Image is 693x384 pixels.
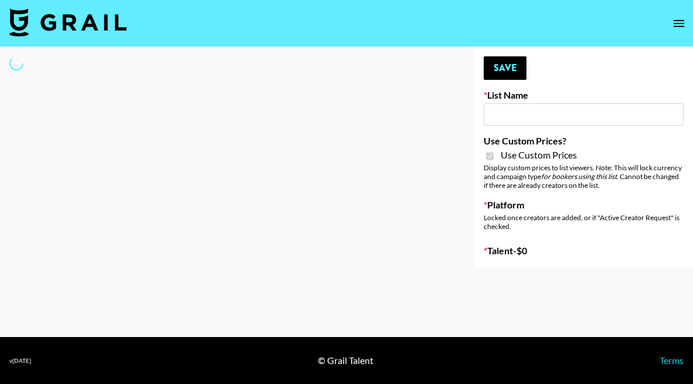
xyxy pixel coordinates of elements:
a: Terms [660,355,684,366]
button: open drawer [667,12,691,35]
div: v [DATE] [9,357,31,365]
div: © Grail Talent [318,355,373,366]
div: Locked once creators are added, or if "Active Creator Request" is checked. [484,213,684,231]
em: for bookers using this list [541,172,617,181]
div: Display custom prices to list viewers. Note: This will lock currency and campaign type . Cannot b... [484,163,684,190]
span: Use Custom Prices [501,149,577,161]
img: Grail Talent [9,8,127,36]
label: List Name [484,89,684,101]
label: Use Custom Prices? [484,135,684,147]
label: Talent - $ 0 [484,245,684,257]
button: Save [484,56,526,80]
label: Platform [484,199,684,211]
